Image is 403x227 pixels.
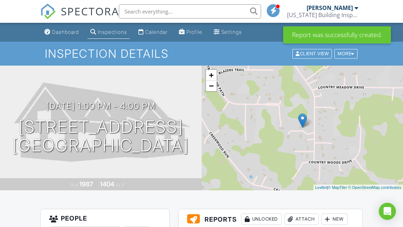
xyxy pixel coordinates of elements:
[52,29,79,35] div: Dashboard
[100,180,114,188] div: 1404
[42,26,82,39] a: Dashboard
[315,185,327,190] a: Leaflet
[287,11,358,19] div: Florida Building Inspection Group
[40,10,119,25] a: SPECTORA
[292,49,332,58] div: Client View
[176,26,205,39] a: Profile
[186,29,202,35] div: Profile
[136,26,170,39] a: Calendar
[348,185,401,190] a: © OpenStreetMap contributors
[12,118,189,155] h1: [STREET_ADDRESS] [GEOGRAPHIC_DATA]
[307,4,353,11] div: [PERSON_NAME]
[70,182,78,187] span: Built
[40,4,56,19] img: The Best Home Inspection Software - Spectora
[241,213,282,225] div: Unlocked
[379,203,396,220] div: Open Intercom Messenger
[119,4,261,19] input: Search everything...
[313,185,403,191] div: |
[206,81,217,91] a: Zoom out
[292,51,334,56] a: Client View
[221,29,242,35] div: Settings
[61,4,119,19] span: SPECTORA
[145,29,168,35] div: Calendar
[211,26,245,39] a: Settings
[206,70,217,81] a: Zoom in
[88,26,130,39] a: Inspections
[79,180,93,188] div: 1987
[285,213,319,225] div: Attach
[334,49,357,58] div: More
[115,182,125,187] span: sq. ft.
[283,26,391,43] div: Report was successfully created.
[328,185,347,190] a: © MapTiler
[46,101,155,111] h3: [DATE] 1:00 pm - 4:00 pm
[98,29,127,35] div: Inspections
[322,213,348,225] div: New
[45,47,358,60] h1: Inspection Details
